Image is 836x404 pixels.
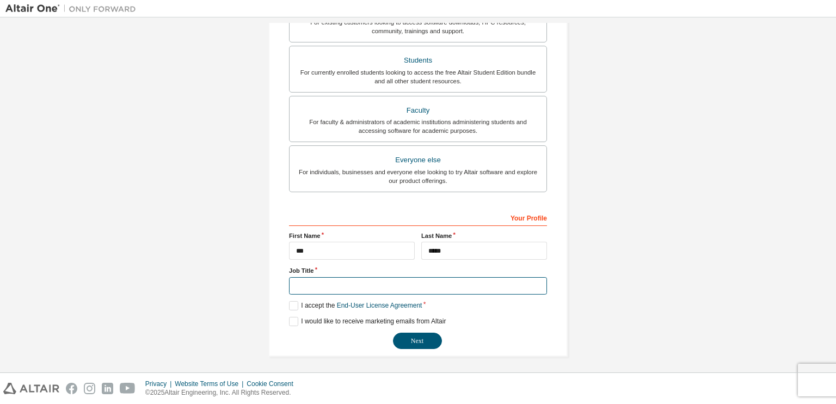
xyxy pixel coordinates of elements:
img: altair_logo.svg [3,383,59,394]
button: Next [393,333,442,349]
label: I accept the [289,301,422,310]
img: youtube.svg [120,383,136,394]
a: End-User License Agreement [337,302,422,309]
img: facebook.svg [66,383,77,394]
img: Altair One [5,3,142,14]
div: Cookie Consent [247,379,299,388]
div: For existing customers looking to access software downloads, HPC resources, community, trainings ... [296,18,540,35]
p: © 2025 Altair Engineering, Inc. All Rights Reserved. [145,388,300,397]
img: linkedin.svg [102,383,113,394]
label: First Name [289,231,415,240]
div: Privacy [145,379,175,388]
img: instagram.svg [84,383,95,394]
label: Job Title [289,266,547,275]
div: Website Terms of Use [175,379,247,388]
label: I would like to receive marketing emails from Altair [289,317,446,326]
div: For individuals, businesses and everyone else looking to try Altair software and explore our prod... [296,168,540,185]
div: For faculty & administrators of academic institutions administering students and accessing softwa... [296,118,540,135]
label: Last Name [421,231,547,240]
div: For currently enrolled students looking to access the free Altair Student Edition bundle and all ... [296,68,540,85]
div: Faculty [296,103,540,118]
div: Everyone else [296,152,540,168]
div: Students [296,53,540,68]
div: Your Profile [289,209,547,226]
